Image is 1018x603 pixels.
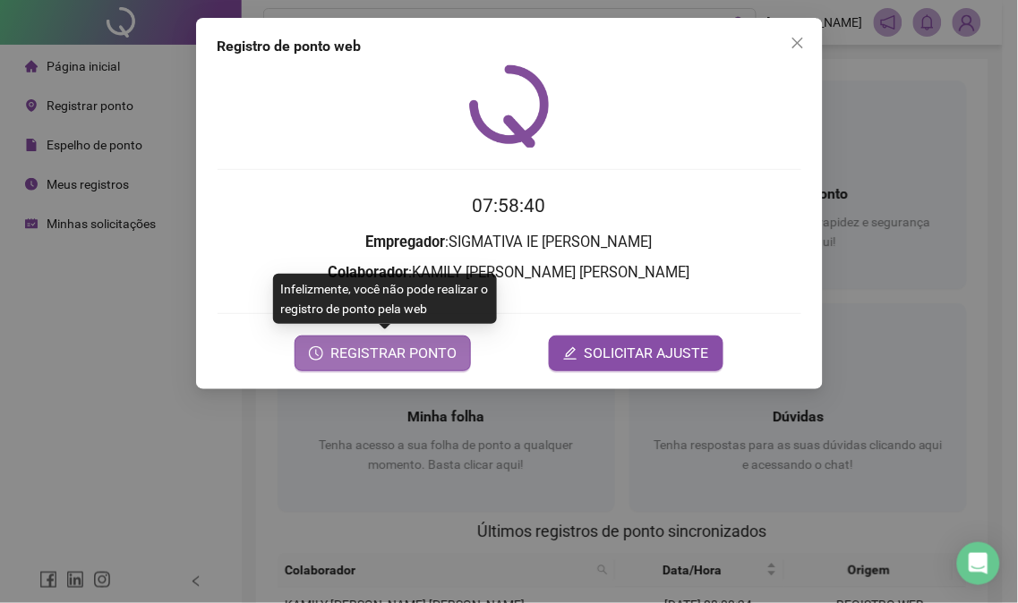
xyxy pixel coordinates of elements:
[366,234,446,251] strong: Empregador
[473,195,546,217] time: 07:58:40
[330,343,457,364] span: REGISTRAR PONTO
[273,274,497,324] div: Infelizmente, você não pode realizar o registro de ponto pela web
[585,343,709,364] span: SOLICITAR AJUSTE
[469,64,550,148] img: QRPoint
[329,264,409,281] strong: Colaborador
[549,335,723,371] button: editSOLICITAR AJUSTE
[957,542,1000,585] div: Open Intercom Messenger
[791,36,805,50] span: close
[218,231,801,254] h3: : SIGMATIVA IE [PERSON_NAME]
[218,261,801,285] h3: : KAMILY [PERSON_NAME] [PERSON_NAME]
[309,346,323,361] span: clock-circle
[563,346,577,361] span: edit
[218,36,801,57] div: Registro de ponto web
[295,335,471,371] button: REGISTRAR PONTO
[783,29,812,57] button: Close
